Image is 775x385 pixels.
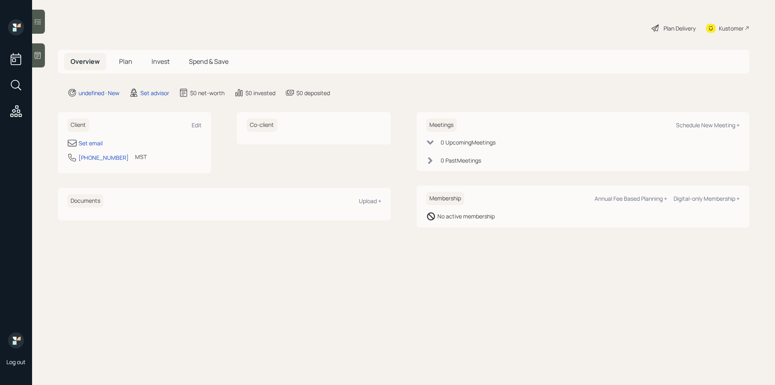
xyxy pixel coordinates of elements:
[359,197,381,205] div: Upload +
[676,121,740,129] div: Schedule New Meeting +
[674,195,740,202] div: Digital-only Membership +
[426,118,457,132] h6: Meetings
[119,57,132,66] span: Plan
[79,153,129,162] div: [PHONE_NUMBER]
[79,89,119,97] div: undefined · New
[152,57,170,66] span: Invest
[664,24,696,33] div: Plan Delivery
[192,121,202,129] div: Edit
[8,332,24,348] img: retirable_logo.png
[595,195,667,202] div: Annual Fee Based Planning +
[135,153,147,161] div: MST
[67,118,89,132] h6: Client
[437,212,495,220] div: No active membership
[190,89,225,97] div: $0 net-worth
[71,57,100,66] span: Overview
[140,89,169,97] div: Set advisor
[189,57,229,66] span: Spend & Save
[79,139,103,147] div: Set email
[441,138,496,147] div: 0 Upcoming Meeting s
[247,118,277,132] h6: Co-client
[245,89,275,97] div: $0 invested
[719,24,744,33] div: Kustomer
[441,156,481,165] div: 0 Past Meeting s
[426,192,464,205] h6: Membership
[296,89,330,97] div: $0 deposited
[67,194,103,208] h6: Documents
[6,358,26,366] div: Log out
